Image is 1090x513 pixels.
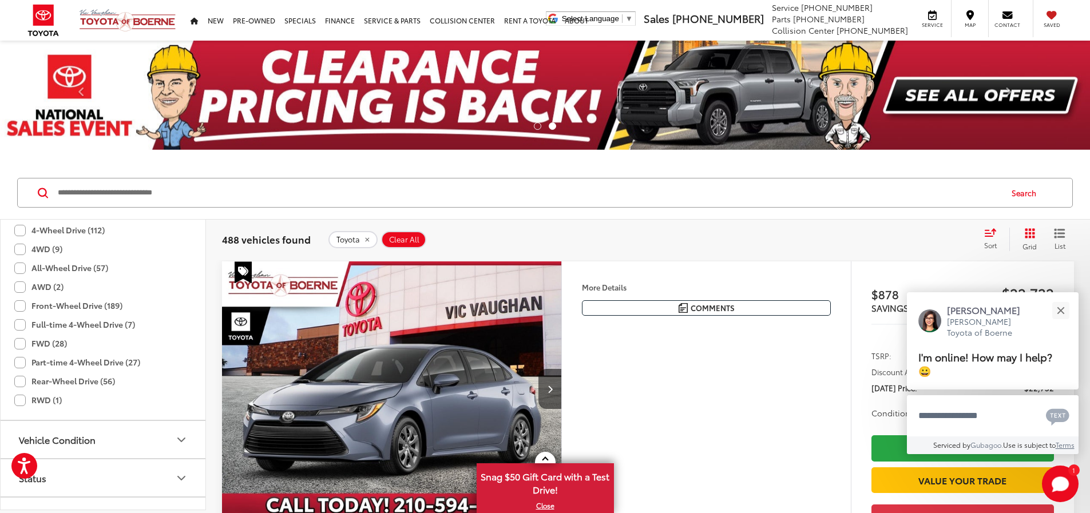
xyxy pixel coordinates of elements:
label: Full-time 4-Wheel Drive (7) [14,315,135,334]
span: I'm online! How may I help? 😀 [918,349,1052,378]
button: Select sort value [978,228,1009,250]
span: Serviced by [933,440,970,450]
span: $22,732 [962,284,1054,301]
button: StatusStatus [1,459,207,496]
span: Use is subject to [1003,440,1056,450]
label: All-Wheel Drive (57) [14,259,108,277]
p: [PERSON_NAME] [947,304,1032,316]
span: Map [957,21,982,29]
span: [PHONE_NUMBER] [672,11,764,26]
span: [DATE] Price: [871,382,917,393]
a: Gubagoo. [970,440,1003,450]
label: Front-Wheel Drive (189) [14,296,122,315]
button: Vehicle ConditionVehicle Condition [1,421,207,458]
span: Sort [984,240,997,250]
span: List [1054,241,1065,250]
span: Grid [1022,241,1037,251]
svg: Text [1046,407,1069,425]
label: RWD (1) [14,391,62,409]
div: Status [19,472,46,483]
span: Parts [772,13,791,25]
label: AWD (2) [14,277,64,296]
button: Grid View [1009,228,1045,250]
span: SAVINGS [871,301,909,314]
span: Select Language [562,14,619,23]
button: remove Toyota [328,231,378,248]
textarea: Type your message [907,395,1079,436]
a: Select Language​ [562,14,633,23]
span: Service [772,2,799,13]
label: 4-Wheel Drive (112) [14,221,105,240]
span: Service [919,21,945,29]
img: Vic Vaughan Toyota of Boerne [79,9,176,32]
div: Vehicle Condition [175,433,188,447]
div: Close[PERSON_NAME][PERSON_NAME] Toyota of BoerneI'm online! How may I help? 😀Type your messageCha... [907,292,1079,454]
h4: More Details [582,283,831,291]
label: 4WD (9) [14,240,62,259]
a: Check Availability [871,435,1054,461]
span: Comments [691,303,735,313]
label: FWD (28) [14,334,67,353]
span: ​ [622,14,623,23]
button: Close [1048,298,1073,323]
button: Search [1001,178,1053,207]
div: Vehicle Condition [19,434,96,445]
span: Contact [994,21,1020,29]
button: List View [1045,228,1074,250]
span: Discount Amount: [871,366,936,377]
span: Special [235,261,252,283]
span: TSRP: [871,350,891,361]
span: Sales [644,11,669,26]
button: Comments [582,300,831,316]
button: Toggle Chat Window [1042,466,1079,502]
span: 1 [1072,467,1075,472]
p: [PERSON_NAME] Toyota of Boerne [947,316,1032,339]
span: ▼ [625,14,633,23]
span: $878 [871,285,963,303]
span: [PHONE_NUMBER] [837,25,908,36]
span: Saved [1039,21,1064,29]
img: Comments [679,303,688,313]
label: Part-time 4-Wheel Drive (27) [14,353,140,372]
a: Terms [1056,440,1075,450]
span: Collision Center [772,25,834,36]
button: Conditional Toyota Offers [871,407,987,419]
a: Value Your Trade [871,467,1054,493]
div: Status [175,471,188,485]
span: [PHONE_NUMBER] [793,13,865,25]
button: Clear All [381,231,426,248]
span: Snag $50 Gift Card with a Test Drive! [478,464,613,499]
svg: Start Chat [1042,466,1079,502]
span: Conditional Toyota Offers [871,407,985,419]
button: Chat with SMS [1043,403,1073,428]
input: Search by Make, Model, or Keyword [57,179,1001,206]
label: Rear-Wheel Drive (56) [14,372,115,391]
button: Next image [538,369,561,409]
span: Toyota [336,235,360,244]
span: [PHONE_NUMBER] [801,2,873,13]
span: 488 vehicles found [222,232,311,246]
span: Clear All [389,235,419,244]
